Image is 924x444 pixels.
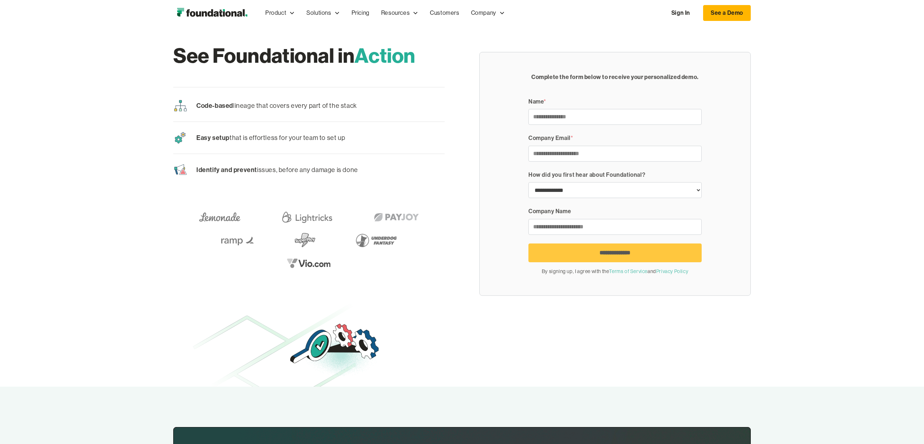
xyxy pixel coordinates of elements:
[664,5,697,21] a: Sign In
[369,207,424,227] img: Payjoy logo
[528,133,702,143] div: Company Email
[280,207,335,227] img: Lightricks Logo
[173,98,188,113] img: Streamline code icon
[195,207,245,227] img: Lemonade Logo
[381,8,410,18] div: Resources
[260,1,301,25] div: Product
[471,8,496,18] div: Company
[196,132,345,144] p: that is effortless for your team to set up
[703,5,751,21] a: See a Demo
[196,166,257,174] span: Identify and prevent
[346,1,375,25] a: Pricing
[301,1,345,25] div: Solutions
[528,97,702,275] form: Demo Form
[656,268,688,274] a: Privacy Policy
[354,43,415,68] span: Action
[528,207,702,216] div: Company Name
[528,97,702,106] div: Name
[196,100,357,111] p: lineage that covers every part of the stack
[609,268,648,274] a: Terms of Service
[351,230,401,250] img: Underdog Fantasy Logo
[528,170,702,180] div: How did you first hear about Foundational?
[424,1,465,25] a: Customers
[217,230,260,250] img: Ramp Logo
[375,1,424,25] div: Resources
[173,43,445,67] h1: See Foundational in
[528,267,702,275] div: By signing up, I agree with the and
[196,101,233,110] span: Code-based
[173,6,251,20] img: Foundational Logo
[196,164,358,176] p: issues, before any damage is done
[265,8,286,18] div: Product
[465,1,511,25] div: Company
[173,6,251,20] a: home
[173,163,188,177] img: Data Contracts Icon
[531,73,699,80] strong: Complete the form below to receive your personalized demo.
[282,253,336,273] img: vio logo
[306,8,331,18] div: Solutions
[196,133,230,142] span: Easy setup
